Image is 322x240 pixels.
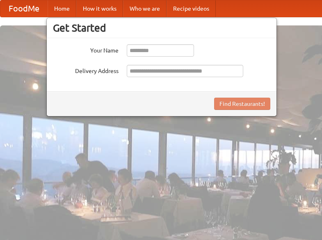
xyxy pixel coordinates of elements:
[53,44,119,55] label: Your Name
[53,22,270,34] h3: Get Started
[53,65,119,75] label: Delivery Address
[214,98,270,110] button: Find Restaurants!
[167,0,216,17] a: Recipe videos
[48,0,76,17] a: Home
[0,0,48,17] a: FoodMe
[123,0,167,17] a: Who we are
[76,0,123,17] a: How it works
